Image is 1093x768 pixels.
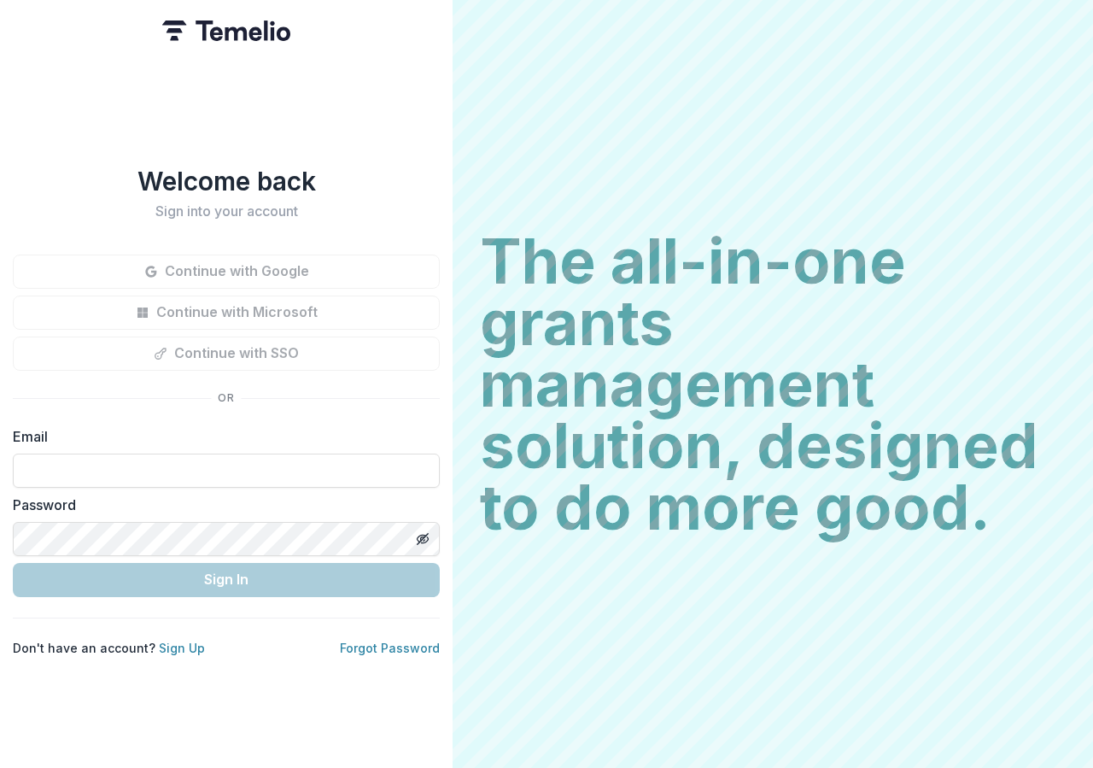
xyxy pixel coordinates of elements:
button: Continue with Google [13,255,440,289]
p: Don't have an account? [13,639,205,657]
button: Sign In [13,563,440,597]
button: Continue with SSO [13,337,440,371]
button: Continue with Microsoft [13,296,440,330]
a: Sign Up [159,641,205,655]
label: Password [13,495,430,515]
h1: Welcome back [13,166,440,196]
label: Email [13,426,430,447]
img: Temelio [162,21,290,41]
h2: Sign into your account [13,203,440,220]
a: Forgot Password [340,641,440,655]
button: Toggle password visibility [409,525,436,553]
